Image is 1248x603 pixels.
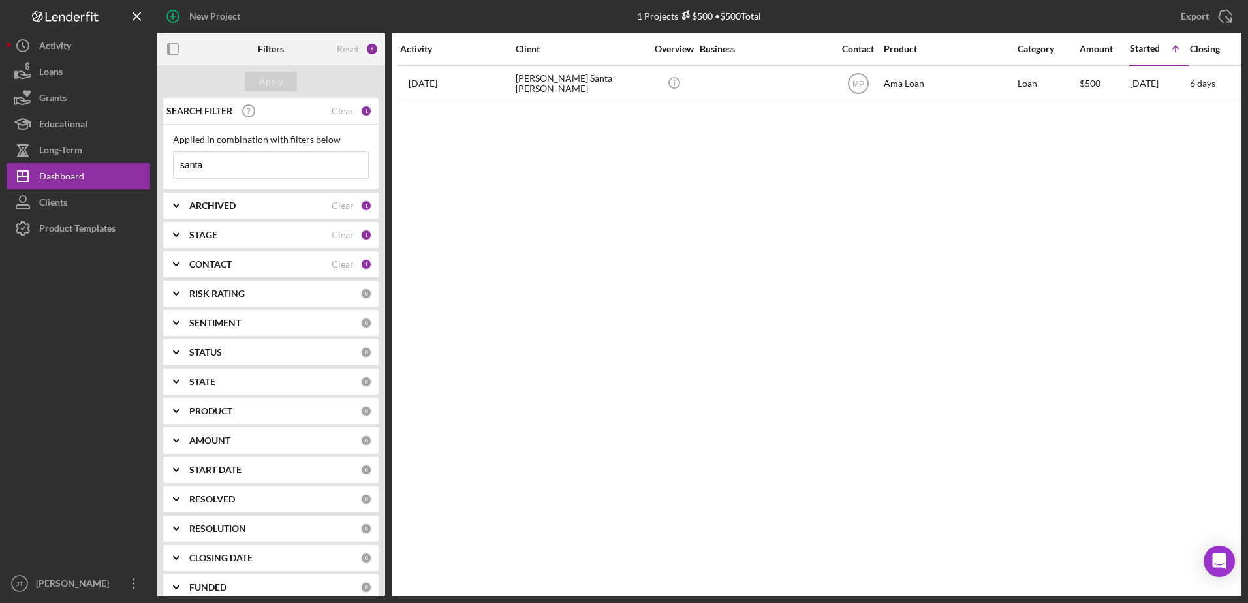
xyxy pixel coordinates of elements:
[258,44,284,54] b: Filters
[189,465,242,475] b: START DATE
[1168,3,1241,29] button: Export
[189,3,240,29] div: New Project
[245,72,297,91] button: Apply
[678,10,713,22] div: $500
[337,44,359,54] div: Reset
[189,318,241,328] b: SENTIMENT
[189,582,226,593] b: FUNDED
[1204,546,1235,577] div: Open Intercom Messenger
[332,230,354,240] div: Clear
[409,78,437,89] time: 2025-09-18 23:13
[39,85,67,114] div: Grants
[7,215,150,241] button: Product Templates
[360,200,372,211] div: 1
[360,493,372,505] div: 0
[1080,67,1129,101] div: $500
[360,288,372,300] div: 0
[360,376,372,388] div: 0
[400,44,514,54] div: Activity
[157,3,253,29] button: New Project
[189,347,222,358] b: STATUS
[7,570,150,596] button: JT[PERSON_NAME]
[360,258,372,270] div: 1
[39,137,82,166] div: Long-Term
[360,552,372,564] div: 0
[1190,78,1215,89] time: 6 days
[1018,67,1078,101] div: Loan
[649,44,698,54] div: Overview
[1181,3,1209,29] div: Export
[332,106,354,116] div: Clear
[189,230,217,240] b: STAGE
[39,33,71,62] div: Activity
[332,259,354,270] div: Clear
[1130,67,1189,101] div: [DATE]
[189,377,215,387] b: STATE
[189,406,232,416] b: PRODUCT
[884,67,1014,101] div: Ama Loan
[884,44,1014,54] div: Product
[166,106,232,116] b: SEARCH FILTER
[360,435,372,446] div: 0
[39,59,63,88] div: Loans
[852,80,864,89] text: MP
[16,580,23,587] text: JT
[189,494,235,504] b: RESOLVED
[1018,44,1078,54] div: Category
[7,85,150,111] button: Grants
[360,523,372,534] div: 0
[332,200,354,211] div: Clear
[39,215,116,245] div: Product Templates
[366,42,379,55] div: 4
[189,200,236,211] b: ARCHIVED
[360,464,372,476] div: 0
[259,72,283,91] div: Apply
[516,67,646,101] div: [PERSON_NAME] Santa [PERSON_NAME]
[39,163,84,193] div: Dashboard
[189,523,246,534] b: RESOLUTION
[360,105,372,117] div: 1
[360,317,372,329] div: 0
[360,581,372,593] div: 0
[360,405,372,417] div: 0
[7,111,150,137] button: Educational
[189,435,230,446] b: AMOUNT
[360,347,372,358] div: 0
[33,570,117,600] div: [PERSON_NAME]
[39,111,87,140] div: Educational
[39,189,67,219] div: Clients
[360,229,372,241] div: 1
[7,59,150,85] button: Loans
[189,553,253,563] b: CLOSING DATE
[173,134,369,145] div: Applied in combination with filters below
[516,44,646,54] div: Client
[7,163,150,189] button: Dashboard
[700,44,830,54] div: Business
[189,288,245,299] b: RISK RATING
[637,10,761,22] div: 1 Projects • $500 Total
[189,259,232,270] b: CONTACT
[7,137,150,163] button: Long-Term
[7,189,150,215] button: Clients
[1080,44,1129,54] div: Amount
[1130,43,1160,54] div: Started
[834,44,882,54] div: Contact
[7,33,150,59] button: Activity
